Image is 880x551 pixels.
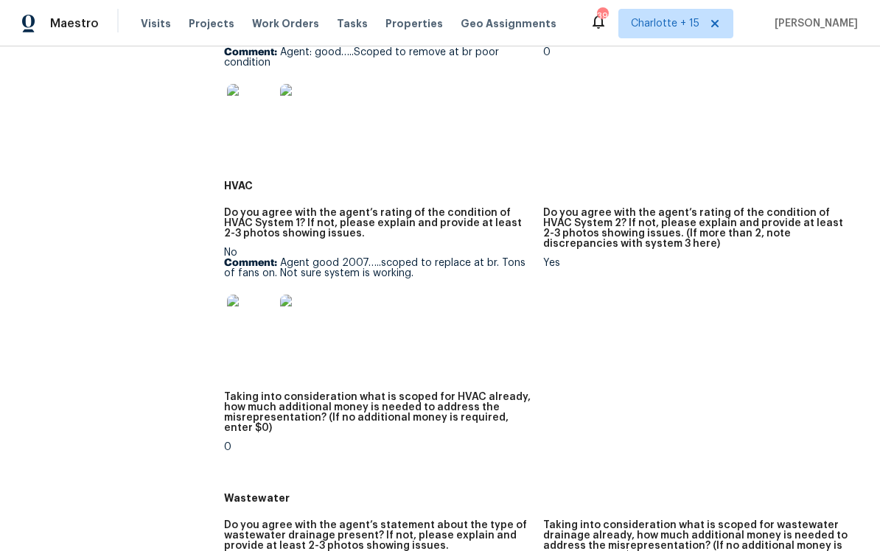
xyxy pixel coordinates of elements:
[189,16,234,31] span: Projects
[224,208,531,239] h5: Do you agree with the agent’s rating of the condition of HVAC System 1? If not, please explain an...
[543,258,851,268] div: Yes
[224,248,531,351] div: No
[337,18,368,29] span: Tasks
[224,520,531,551] h5: Do you agree with the agent’s statement about the type of wastewater drainage present? If not, pl...
[461,16,556,31] span: Geo Assignments
[252,16,319,31] span: Work Orders
[224,47,277,57] b: Comment:
[224,491,862,505] h5: Wastewater
[224,37,531,140] div: No
[224,442,531,452] div: 0
[769,16,858,31] span: [PERSON_NAME]
[631,16,699,31] span: Charlotte + 15
[543,47,851,57] div: 0
[50,16,99,31] span: Maestro
[543,208,851,249] h5: Do you agree with the agent’s rating of the condition of HVAC System 2? If not, please explain an...
[385,16,443,31] span: Properties
[224,258,531,278] p: Agent good 2007…..scoped to replace at br. Tons of fans on. Not sure system is working.
[597,9,607,24] div: 392
[141,16,171,31] span: Visits
[224,258,277,268] b: Comment:
[224,47,531,68] p: Agent: good…..Scoped to remove at br poor condition
[224,392,531,433] h5: Taking into consideration what is scoped for HVAC already, how much additional money is needed to...
[224,178,862,193] h5: HVAC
